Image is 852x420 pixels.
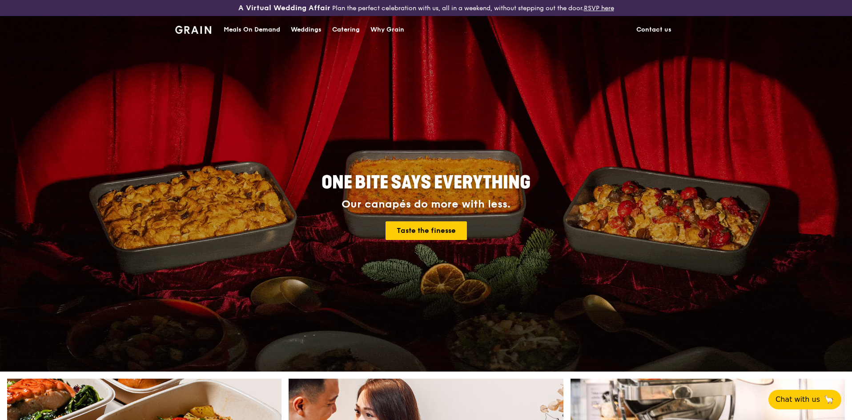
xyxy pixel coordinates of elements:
[285,16,327,43] a: Weddings
[175,26,211,34] img: Grain
[170,4,682,12] div: Plan the perfect celebration with us, all in a weekend, without stepping out the door.
[584,4,614,12] a: RSVP here
[327,16,365,43] a: Catering
[631,16,677,43] a: Contact us
[322,172,530,193] span: ONE BITE SAYS EVERYTHING
[291,16,322,43] div: Weddings
[776,394,820,405] span: Chat with us
[365,16,410,43] a: Why Grain
[332,16,360,43] div: Catering
[224,16,280,43] div: Meals On Demand
[386,221,467,240] a: Taste the finesse
[238,4,330,12] h3: A Virtual Wedding Affair
[370,16,404,43] div: Why Grain
[768,390,841,409] button: Chat with us🦙
[175,16,211,42] a: GrainGrain
[266,198,586,211] div: Our canapés do more with less.
[824,394,834,405] span: 🦙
